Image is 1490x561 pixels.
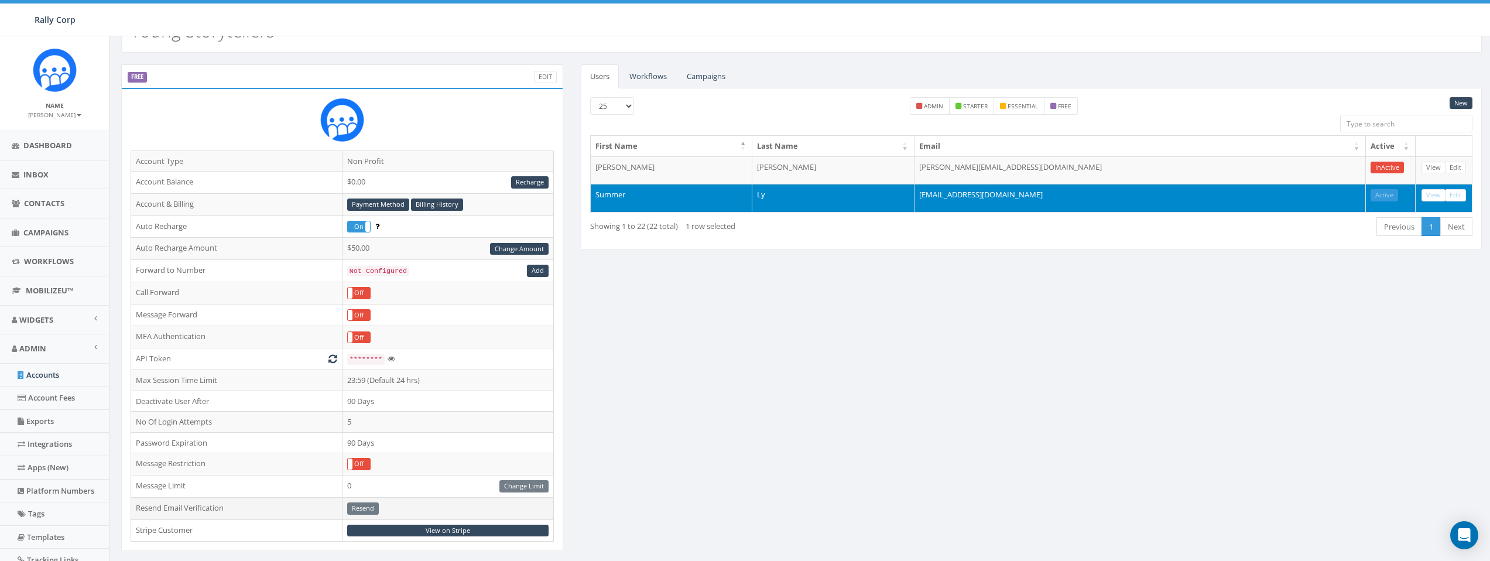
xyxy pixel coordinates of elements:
[347,199,409,211] a: Payment Method
[348,288,370,299] label: Off
[752,136,914,156] th: Last Name: activate to sort column ascending
[131,282,342,304] td: Call Forward
[131,150,342,172] td: Account Type
[131,475,342,497] td: Message Limit
[24,256,74,266] span: Workflows
[328,355,337,362] i: Generate New Token
[131,304,342,326] td: Message Forward
[131,238,342,260] td: Auto Recharge Amount
[963,102,988,110] small: starter
[131,432,342,453] td: Password Expiration
[131,412,342,433] td: No Of Login Attempts
[1450,521,1478,549] div: Open Intercom Messenger
[342,238,553,260] td: $50.00
[131,370,342,391] td: Max Session Time Limit
[1445,162,1466,174] a: Edit
[348,221,370,232] label: On
[752,184,914,212] td: Ly
[1058,102,1071,110] small: free
[347,309,371,321] div: OnOff
[128,72,147,83] label: FREE
[23,140,72,150] span: Dashboard
[924,102,943,110] small: admin
[511,176,549,189] a: Recharge
[347,221,371,233] div: OnOff
[19,343,46,354] span: Admin
[24,198,64,208] span: Contacts
[131,453,342,476] td: Message Restriction
[131,21,275,40] h2: Young Storytellers
[914,136,1366,156] th: Email: activate to sort column ascending
[35,14,76,25] span: Rally Corp
[1450,97,1472,110] a: New
[131,391,342,412] td: Deactivate User After
[33,48,77,92] img: Icon_1.png
[752,156,914,184] td: [PERSON_NAME]
[131,193,342,215] td: Account & Billing
[26,285,73,296] span: MobilizeU™
[19,314,53,325] span: Widgets
[1376,217,1422,237] a: Previous
[1008,102,1038,110] small: essential
[591,136,753,156] th: First Name: activate to sort column descending
[1440,217,1472,237] a: Next
[131,215,342,238] td: Auto Recharge
[342,432,553,453] td: 90 Days
[28,109,81,119] a: [PERSON_NAME]
[375,221,379,231] span: Enable to prevent campaign failure.
[620,64,676,88] a: Workflows
[131,519,342,542] td: Stripe Customer
[342,391,553,412] td: 90 Days
[347,525,549,537] a: View on Stripe
[1422,189,1446,201] a: View
[320,98,364,142] img: Rally_Corp_Icon_1.png
[23,227,68,238] span: Campaigns
[131,348,342,370] td: API Token
[131,497,342,519] td: Resend Email Verification
[591,156,753,184] td: [PERSON_NAME]
[347,266,409,276] code: Not Configured
[342,370,553,391] td: 23:59 (Default 24 hrs)
[686,221,735,231] span: 1 row selected
[342,412,553,433] td: 5
[342,172,553,194] td: $0.00
[914,184,1366,212] td: [EMAIL_ADDRESS][DOMAIN_NAME]
[342,150,553,172] td: Non Profit
[28,111,81,119] small: [PERSON_NAME]
[411,199,463,211] a: Billing History
[1366,136,1416,156] th: Active: activate to sort column ascending
[590,216,948,232] div: Showing 1 to 22 (22 total)
[1371,162,1404,174] a: InActive
[131,260,342,282] td: Forward to Number
[1422,162,1446,174] a: View
[914,156,1366,184] td: [PERSON_NAME][EMAIL_ADDRESS][DOMAIN_NAME]
[347,331,371,344] div: OnOff
[347,287,371,299] div: OnOff
[677,64,735,88] a: Campaigns
[347,458,371,470] div: OnOff
[131,326,342,348] td: MFA Authentication
[131,172,342,194] td: Account Balance
[348,459,370,470] label: Off
[1371,189,1398,201] a: Active
[23,169,49,180] span: Inbox
[490,243,549,255] a: Change Amount
[348,310,370,321] label: Off
[591,184,753,212] td: Summer
[1340,115,1472,132] input: Type to search
[1422,217,1441,237] a: 1
[534,71,557,83] a: Edit
[348,332,370,343] label: Off
[527,265,549,277] a: Add
[1445,189,1466,201] a: Edit
[342,475,553,497] td: 0
[581,64,619,88] a: Users
[46,101,64,110] small: Name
